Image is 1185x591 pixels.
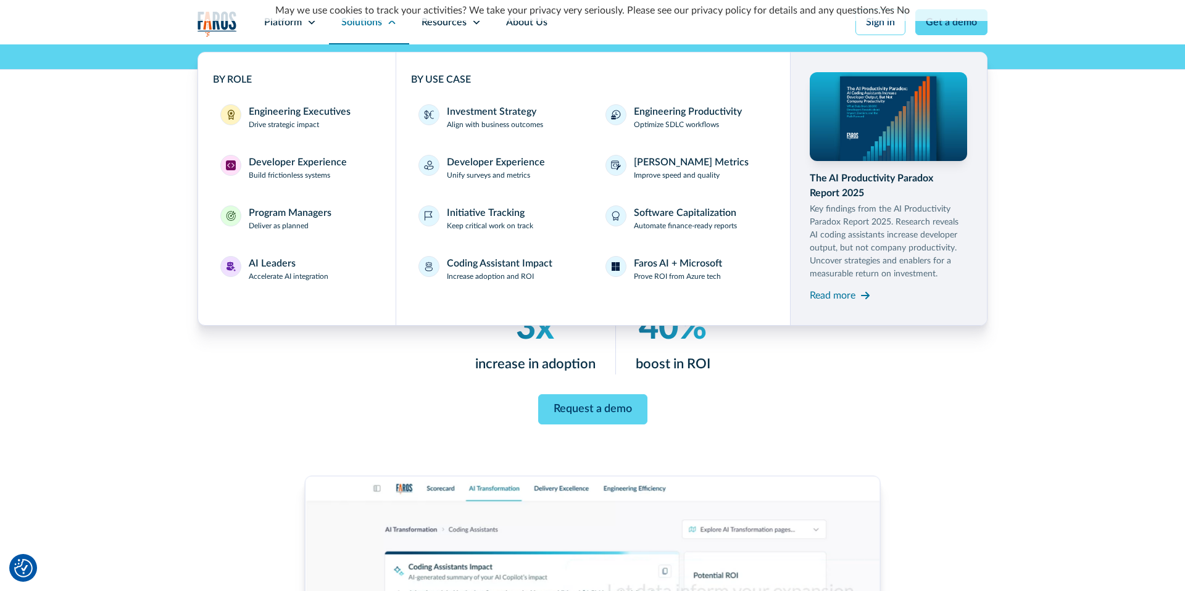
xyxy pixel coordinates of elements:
[14,559,33,577] button: Cookie Settings
[411,72,775,87] div: BY USE CASE
[634,271,721,282] p: Prove ROI from Azure tech
[810,72,968,305] a: The AI Productivity Paradox Report 2025Key findings from the AI Productivity Paradox Report 2025....
[213,198,381,239] a: Program ManagersProgram ManagersDeliver as planned
[538,394,647,424] a: Request a demo
[634,205,736,220] div: Software Capitalization
[880,6,894,15] a: Yes
[213,249,381,289] a: AI LeadersAI LeadersAccelerate AI integration
[213,72,381,87] div: BY ROLE
[634,104,742,119] div: Engineering Productivity
[855,9,905,35] a: Sign in
[634,119,719,130] p: Optimize SDLC workflows
[197,44,987,326] nav: Solutions
[810,203,968,281] p: Key findings from the AI Productivity Paradox Report 2025. Research reveals AI coding assistants ...
[197,11,237,36] a: home
[897,6,910,15] a: No
[634,155,749,170] div: [PERSON_NAME] Metrics
[447,104,536,119] div: Investment Strategy
[226,110,236,120] img: Engineering Executives
[197,11,237,36] img: Logo of the analytics and reporting company Faros.
[249,205,331,220] div: Program Managers
[249,170,330,181] p: Build frictionless systems
[226,211,236,221] img: Program Managers
[249,104,351,119] div: Engineering Executives
[226,262,236,271] img: AI Leaders
[447,220,533,231] p: Keep critical work on track
[226,160,236,170] img: Developer Experience
[447,119,543,130] p: Align with business outcomes
[213,97,381,138] a: Engineering ExecutivesEngineering ExecutivesDrive strategic impact
[341,15,382,30] div: Solutions
[14,559,33,577] img: Revisit consent button
[447,155,545,170] div: Developer Experience
[598,198,775,239] a: Software CapitalizationAutomate finance-ready reports
[447,271,534,282] p: Increase adoption and ROI
[447,205,525,220] div: Initiative Tracking
[422,15,467,30] div: Resources
[411,97,588,138] a: Investment StrategyAlign with business outcomes
[598,147,775,188] a: [PERSON_NAME] MetricsImprove speed and quality
[249,155,347,170] div: Developer Experience
[598,97,775,138] a: Engineering ProductivityOptimize SDLC workflows
[634,170,720,181] p: Improve speed and quality
[598,249,775,289] a: Faros AI + MicrosoftProve ROI from Azure tech
[264,15,302,30] div: Platform
[516,311,554,345] em: 3x
[639,311,707,345] em: 40%
[915,9,987,35] a: Get a demo
[810,288,855,303] div: Read more
[249,220,309,231] p: Deliver as planned
[213,147,381,188] a: Developer ExperienceDeveloper ExperienceBuild frictionless systems
[249,271,328,282] p: Accelerate AI integration
[411,249,588,289] a: Coding Assistant ImpactIncrease adoption and ROI
[634,220,737,231] p: Automate finance-ready reports
[249,256,296,271] div: AI Leaders
[411,147,588,188] a: Developer ExperienceUnify surveys and metrics
[475,354,596,374] p: increase in adoption
[636,354,710,374] p: boost in ROI
[411,198,588,239] a: Initiative TrackingKeep critical work on track
[447,256,552,271] div: Coding Assistant Impact
[634,256,722,271] div: Faros AI + Microsoft
[810,171,968,200] div: The AI Productivity Paradox Report 2025
[249,119,319,130] p: Drive strategic impact
[447,170,530,181] p: Unify surveys and metrics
